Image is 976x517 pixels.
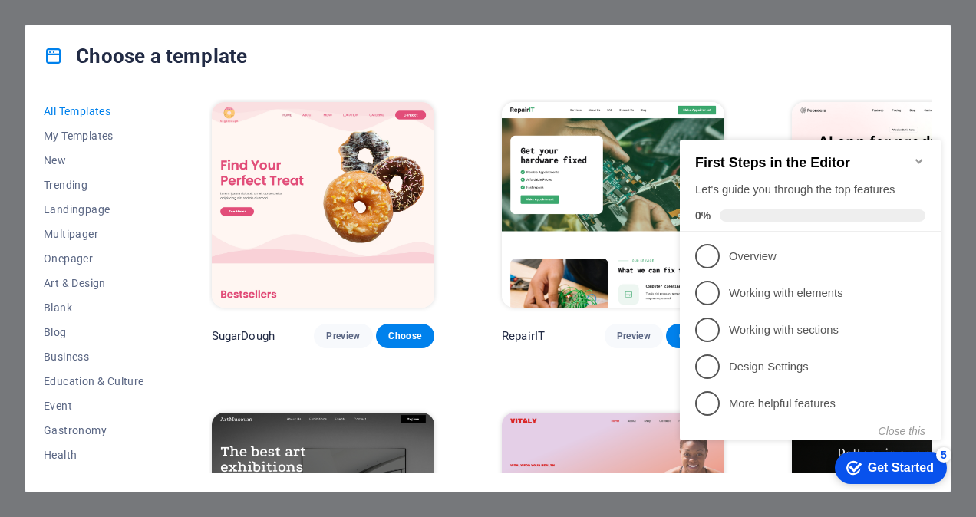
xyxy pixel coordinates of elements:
[21,37,252,53] h2: First Steps in the Editor
[44,197,144,222] button: Landingpage
[44,252,144,265] span: Onepager
[44,179,144,191] span: Trending
[55,278,239,294] p: More helpful features
[6,156,267,193] li: Working with elements
[44,271,144,295] button: Art & Design
[44,203,144,216] span: Landingpage
[194,343,260,357] div: Get Started
[44,277,144,289] span: Art & Design
[55,130,239,147] p: Overview
[44,369,144,394] button: Education & Culture
[55,167,239,183] p: Working with elements
[44,301,144,314] span: Blank
[44,246,144,271] button: Onepager
[6,193,267,230] li: Working with sections
[44,344,144,369] button: Business
[44,449,144,461] span: Health
[44,105,144,117] span: All Templates
[44,418,144,443] button: Gastronomy
[44,148,144,173] button: New
[262,329,278,344] div: 5
[44,467,144,492] button: IT & Media
[314,324,372,348] button: Preview
[44,394,144,418] button: Event
[44,154,144,166] span: New
[44,424,144,436] span: Gastronomy
[6,120,267,156] li: Overview
[44,320,144,344] button: Blog
[55,241,239,257] p: Design Settings
[212,328,275,344] p: SugarDough
[44,400,144,412] span: Event
[666,324,724,348] button: Choose
[44,443,144,467] button: Health
[44,222,144,246] button: Multipager
[161,334,273,366] div: Get Started 5 items remaining, 0% complete
[55,204,239,220] p: Working with sections
[44,228,144,240] span: Multipager
[6,230,267,267] li: Design Settings
[44,123,144,148] button: My Templates
[44,375,144,387] span: Education & Culture
[21,64,252,80] div: Let's guide you through the top features
[617,330,651,342] span: Preview
[21,91,46,104] span: 0%
[44,130,144,142] span: My Templates
[44,99,144,123] button: All Templates
[44,295,144,320] button: Blank
[326,330,360,342] span: Preview
[205,307,252,319] button: Close this
[388,330,422,342] span: Choose
[44,326,144,338] span: Blog
[605,324,663,348] button: Preview
[44,351,144,363] span: Business
[44,173,144,197] button: Trending
[212,102,434,308] img: SugarDough
[6,267,267,304] li: More helpful features
[376,324,434,348] button: Choose
[502,102,724,308] img: RepairIT
[239,37,252,49] div: Minimize checklist
[44,44,247,68] h4: Choose a template
[502,328,545,344] p: RepairIT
